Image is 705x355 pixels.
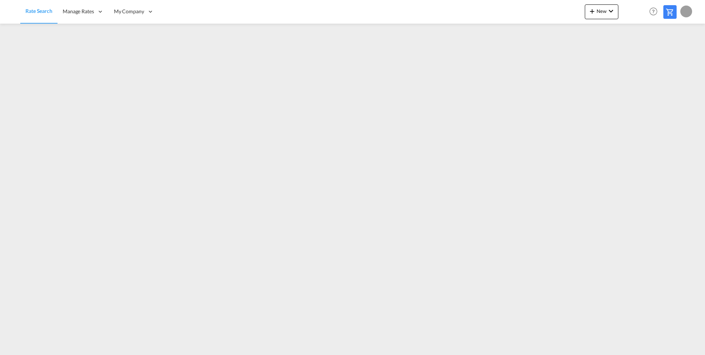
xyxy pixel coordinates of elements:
div: Help [647,5,663,18]
md-icon: icon-plus 400-fg [588,7,597,15]
span: Manage Rates [63,8,94,15]
span: Rate Search [25,8,52,14]
span: Help [647,5,660,18]
button: icon-plus 400-fgNewicon-chevron-down [585,4,618,19]
span: My Company [114,8,144,15]
md-icon: icon-chevron-down [607,7,615,15]
span: New [588,8,615,14]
